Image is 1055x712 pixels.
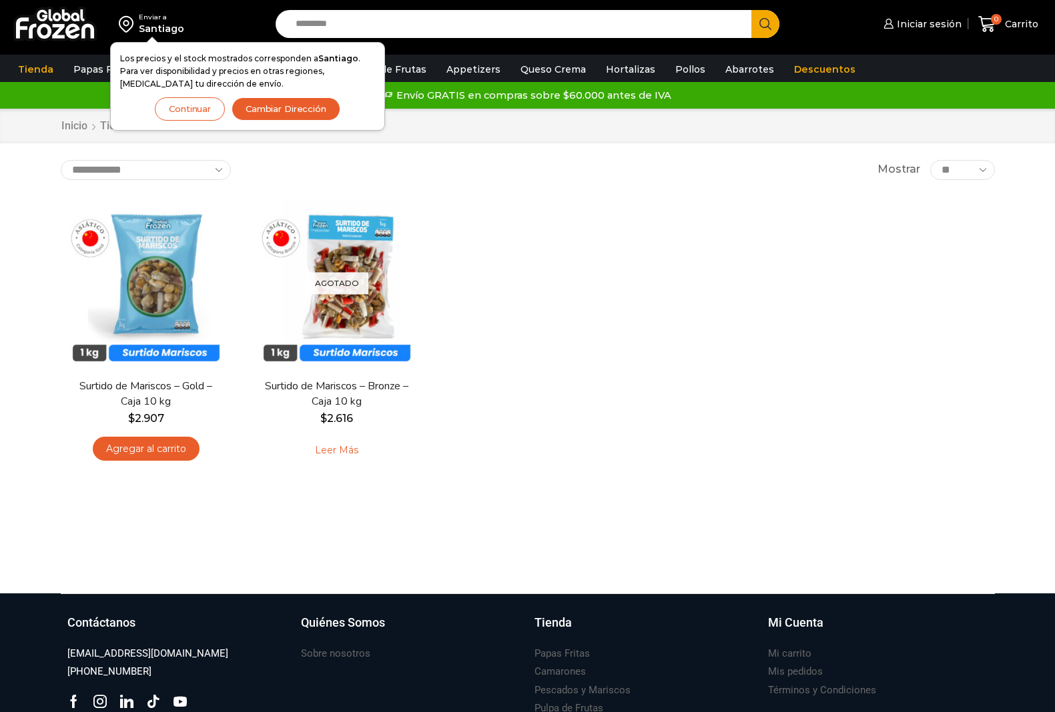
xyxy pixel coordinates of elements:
[535,645,590,663] a: Papas Fritas
[535,614,572,631] h3: Tienda
[128,412,164,425] bdi: 2.907
[294,437,379,465] a: Leé más sobre “Surtido de Mariscos - Bronze - Caja 10 kg”
[67,645,228,663] a: [EMAIL_ADDRESS][DOMAIN_NAME]
[880,11,962,37] a: Iniciar sesión
[768,614,823,631] h3: Mi Cuenta
[67,614,135,631] h3: Contáctanos
[514,57,593,82] a: Queso Crema
[320,412,353,425] bdi: 2.616
[61,119,357,134] nav: Breadcrumb
[67,663,151,681] a: [PHONE_NUMBER]
[99,119,134,134] a: Tienda
[320,412,327,425] span: $
[11,57,60,82] a: Tienda
[975,9,1042,40] a: 0 Carrito
[535,681,631,699] a: Pescados y Mariscos
[301,645,370,663] a: Sobre nosotros
[599,57,662,82] a: Hortalizas
[139,22,184,35] div: Santiago
[768,663,823,681] a: Mis pedidos
[751,10,779,38] button: Search button
[61,119,88,134] a: Inicio
[787,57,862,82] a: Descuentos
[67,614,288,645] a: Contáctanos
[535,683,631,697] h3: Pescados y Mariscos
[877,162,920,177] span: Mostrar
[318,53,358,63] strong: Santiago
[93,437,200,461] a: Agregar al carrito: “Surtido de Mariscos - Gold - Caja 10 kg”
[440,57,507,82] a: Appetizers
[768,614,988,645] a: Mi Cuenta
[128,412,135,425] span: $
[535,665,586,679] h3: Camarones
[719,57,781,82] a: Abarrotes
[343,57,433,82] a: Pulpa de Frutas
[69,379,222,409] a: Surtido de Mariscos – Gold – Caja 10 kg
[991,14,1002,25] span: 0
[306,272,368,294] p: Agotado
[894,17,962,31] span: Iniciar sesión
[67,665,151,679] h3: [PHONE_NUMBER]
[768,683,876,697] h3: Términos y Condiciones
[768,681,876,699] a: Términos y Condiciones
[67,647,228,661] h3: [EMAIL_ADDRESS][DOMAIN_NAME]
[768,647,811,661] h3: Mi carrito
[301,647,370,661] h3: Sobre nosotros
[139,13,184,22] div: Enviar a
[61,160,231,180] select: Pedido de la tienda
[535,663,586,681] a: Camarones
[155,97,225,121] button: Continuar
[669,57,712,82] a: Pollos
[1002,17,1038,31] span: Carrito
[768,665,823,679] h3: Mis pedidos
[119,13,139,35] img: address-field-icon.svg
[535,647,590,661] h3: Papas Fritas
[301,614,521,645] a: Quiénes Somos
[67,57,141,82] a: Papas Fritas
[120,52,375,91] p: Los precios y el stock mostrados corresponden a . Para ver disponibilidad y precios en otras regi...
[260,379,413,409] a: Surtido de Mariscos – Bronze – Caja 10 kg
[768,645,811,663] a: Mi carrito
[232,97,340,121] button: Cambiar Dirección
[301,614,385,631] h3: Quiénes Somos
[535,614,755,645] a: Tienda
